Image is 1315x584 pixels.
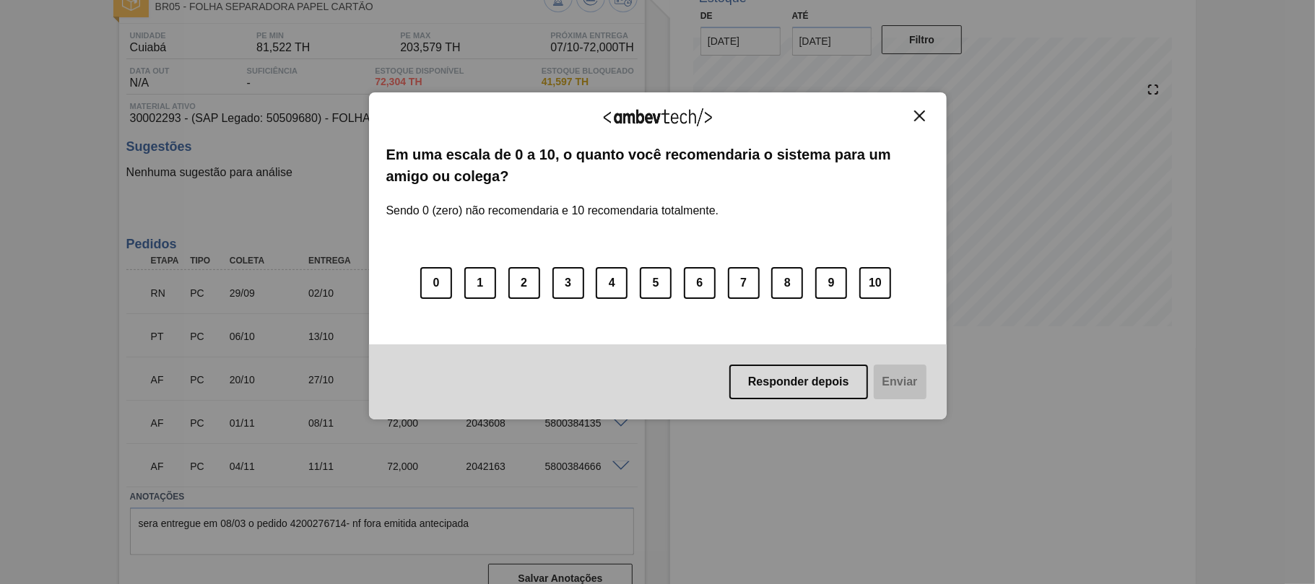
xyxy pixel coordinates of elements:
[910,110,929,122] button: Close
[508,267,540,299] button: 2
[596,267,628,299] button: 4
[420,267,452,299] button: 0
[552,267,584,299] button: 3
[729,365,868,399] button: Responder depois
[684,267,716,299] button: 6
[914,110,925,121] img: Close
[859,267,891,299] button: 10
[386,187,719,217] label: Sendo 0 (zero) não recomendaria e 10 recomendaria totalmente.
[604,108,712,126] img: Logo Ambevtech
[464,267,496,299] button: 1
[386,144,929,188] label: Em uma escala de 0 a 10, o quanto você recomendaria o sistema para um amigo ou colega?
[728,267,760,299] button: 7
[771,267,803,299] button: 8
[640,267,672,299] button: 5
[815,267,847,299] button: 9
